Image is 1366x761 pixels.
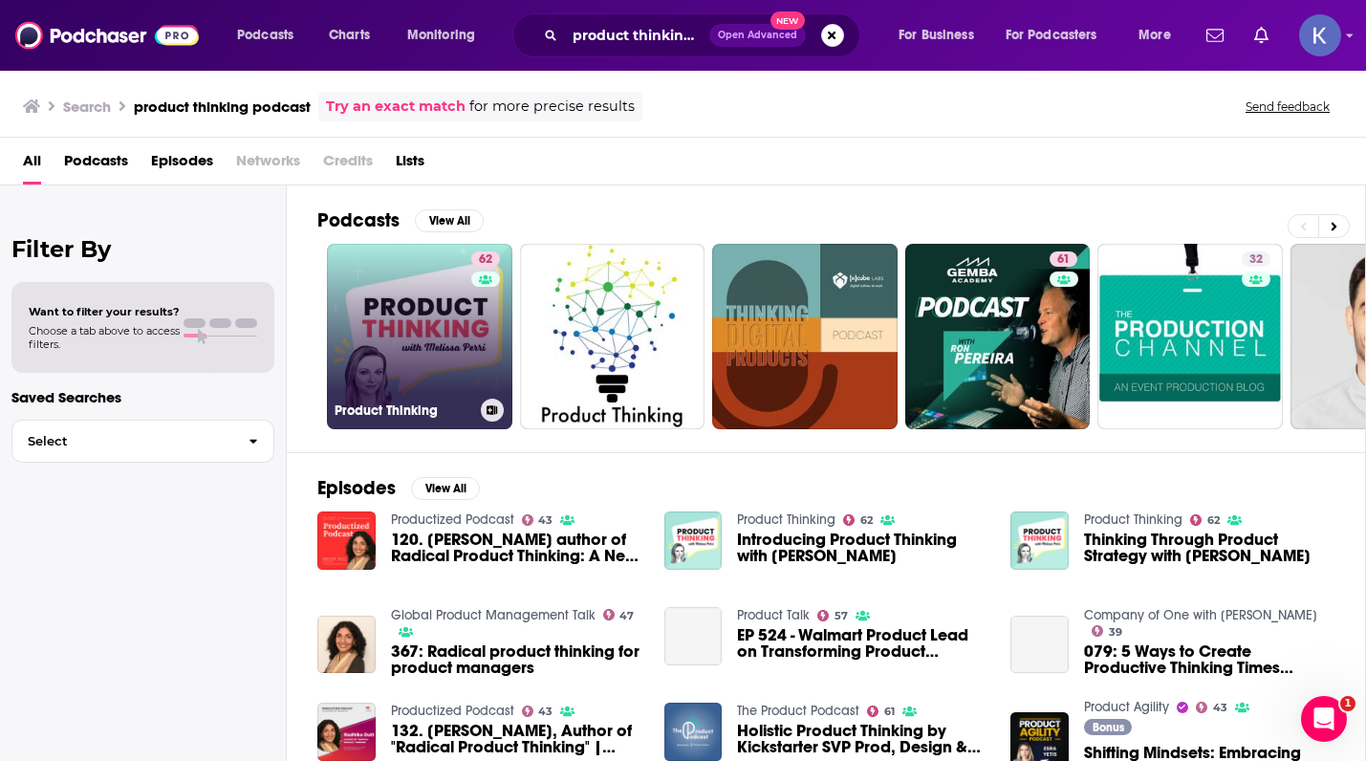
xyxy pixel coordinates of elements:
a: 43 [522,706,553,717]
input: Search podcasts, credits, & more... [565,20,709,51]
a: 62 [471,251,500,267]
a: Product Talk [737,607,810,623]
a: Product Thinking [1084,511,1182,528]
a: Product Thinking [737,511,835,528]
a: 62 [843,514,873,526]
span: for more precise results [469,96,635,118]
span: More [1138,22,1171,49]
span: 62 [860,516,873,525]
span: Thinking Through Product Strategy with [PERSON_NAME] [1084,532,1334,564]
a: PodcastsView All [317,208,484,232]
a: All [23,145,41,185]
a: Show notifications dropdown [1199,19,1231,52]
a: The Product Podcast [737,703,859,719]
a: 61 [905,244,1091,429]
img: Holistic Product Thinking by Kickstarter SVP Prod, Design & Engineering [664,703,723,761]
span: Podcasts [237,22,293,49]
button: Show profile menu [1299,14,1341,56]
a: 57 [817,610,848,621]
span: For Podcasters [1006,22,1097,49]
img: User Profile [1299,14,1341,56]
span: Credits [323,145,373,185]
h2: Filter By [11,235,274,263]
a: Company of One with Dale Callahan [1084,607,1317,623]
span: Want to filter your results? [29,305,180,318]
a: EP 524 - Walmart Product Lead on Transforming Product Management with AI and Strategic Thinking [737,627,987,660]
a: Global Product Management Talk [391,607,596,623]
img: Podchaser - Follow, Share and Rate Podcasts [15,17,199,54]
span: Open Advanced [718,31,797,40]
a: Episodes [151,145,213,185]
span: Bonus [1093,722,1124,733]
a: Thinking Through Product Strategy with Barry O’Reilly [1084,532,1334,564]
a: 079: 5 Ways to Create Productive Thinking Times [Podcast] [1084,643,1334,676]
a: 367: Radical product thinking for product managers [317,616,376,674]
span: For Business [899,22,974,49]
a: 62Product Thinking [327,244,512,429]
a: EpisodesView All [317,476,480,500]
span: 57 [835,612,848,620]
img: 132. Radhika Dutt, Author of "Radical Product Thinking" | Ethical Decision Making in Product [317,703,376,761]
a: 079: 5 Ways to Create Productive Thinking Times [Podcast] [1010,616,1069,674]
a: 32 [1242,251,1270,267]
a: Podcasts [64,145,128,185]
iframe: Intercom live chat [1301,696,1347,742]
img: Thinking Through Product Strategy with Barry O’Reilly [1010,511,1069,570]
a: 132. Radhika Dutt, Author of "Radical Product Thinking" | Ethical Decision Making in Product [391,723,641,755]
a: 61 [867,706,895,717]
span: Charts [329,22,370,49]
span: 47 [619,612,634,620]
button: View All [411,477,480,500]
span: 61 [1057,250,1070,270]
span: 62 [479,250,492,270]
h3: product thinking podcast [134,98,311,116]
a: Introducing Product Thinking with Melissa Perri [737,532,987,564]
a: Introducing Product Thinking with Melissa Perri [664,511,723,570]
span: Monitoring [407,22,475,49]
a: 61 [1050,251,1077,267]
a: Show notifications dropdown [1247,19,1276,52]
a: 43 [522,514,553,526]
span: 1 [1340,696,1355,711]
button: open menu [993,20,1125,51]
a: Product Agility [1084,699,1169,715]
h3: Search [63,98,111,116]
h2: Podcasts [317,208,400,232]
a: Charts [316,20,381,51]
a: Productized Podcast [391,511,514,528]
a: 47 [603,609,635,620]
span: 62 [1207,516,1220,525]
h3: Product Thinking [335,402,473,419]
span: Select [12,435,233,447]
span: 39 [1109,628,1122,637]
a: Lists [396,145,424,185]
button: open menu [394,20,500,51]
a: Holistic Product Thinking by Kickstarter SVP Prod, Design & Engineering [737,723,987,755]
span: Networks [236,145,300,185]
a: EP 524 - Walmart Product Lead on Transforming Product Management with AI and Strategic Thinking [664,607,723,665]
span: 32 [1249,250,1263,270]
a: Try an exact match [326,96,466,118]
span: 43 [538,707,553,716]
a: 32 [1097,244,1283,429]
span: Choose a tab above to access filters. [29,324,180,351]
span: Logged in as kristina.caracciolo [1299,14,1341,56]
a: 62 [1190,514,1220,526]
button: Send feedback [1240,98,1335,115]
img: 120. Radhika Podcast author of Radical Product Thinking: A New Mindset for Innovating Smarter [317,511,376,570]
a: 43 [1196,702,1227,713]
button: open menu [885,20,998,51]
span: 367: Radical product thinking for product managers [391,643,641,676]
p: Saved Searches [11,388,274,406]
